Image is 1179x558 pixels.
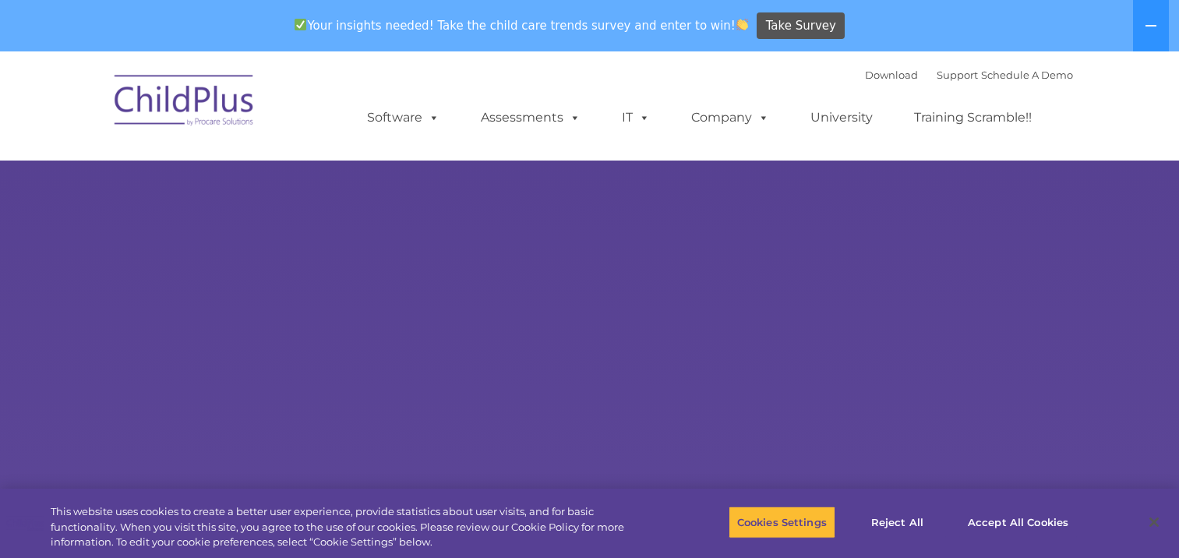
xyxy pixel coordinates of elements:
[959,506,1077,539] button: Accept All Cookies
[865,69,918,81] a: Download
[937,69,978,81] a: Support
[757,12,845,40] a: Take Survey
[351,102,455,133] a: Software
[107,64,263,142] img: ChildPlus by Procare Solutions
[736,19,748,30] img: 👏
[865,69,1073,81] font: |
[795,102,888,133] a: University
[606,102,665,133] a: IT
[729,506,835,539] button: Cookies Settings
[766,12,836,40] span: Take Survey
[981,69,1073,81] a: Schedule A Demo
[465,102,596,133] a: Assessments
[849,506,946,539] button: Reject All
[51,504,648,550] div: This website uses cookies to create a better user experience, provide statistics about user visit...
[898,102,1047,133] a: Training Scramble!!
[295,19,306,30] img: ✅
[1137,505,1171,539] button: Close
[676,102,785,133] a: Company
[288,10,755,41] span: Your insights needed! Take the child care trends survey and enter to win!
